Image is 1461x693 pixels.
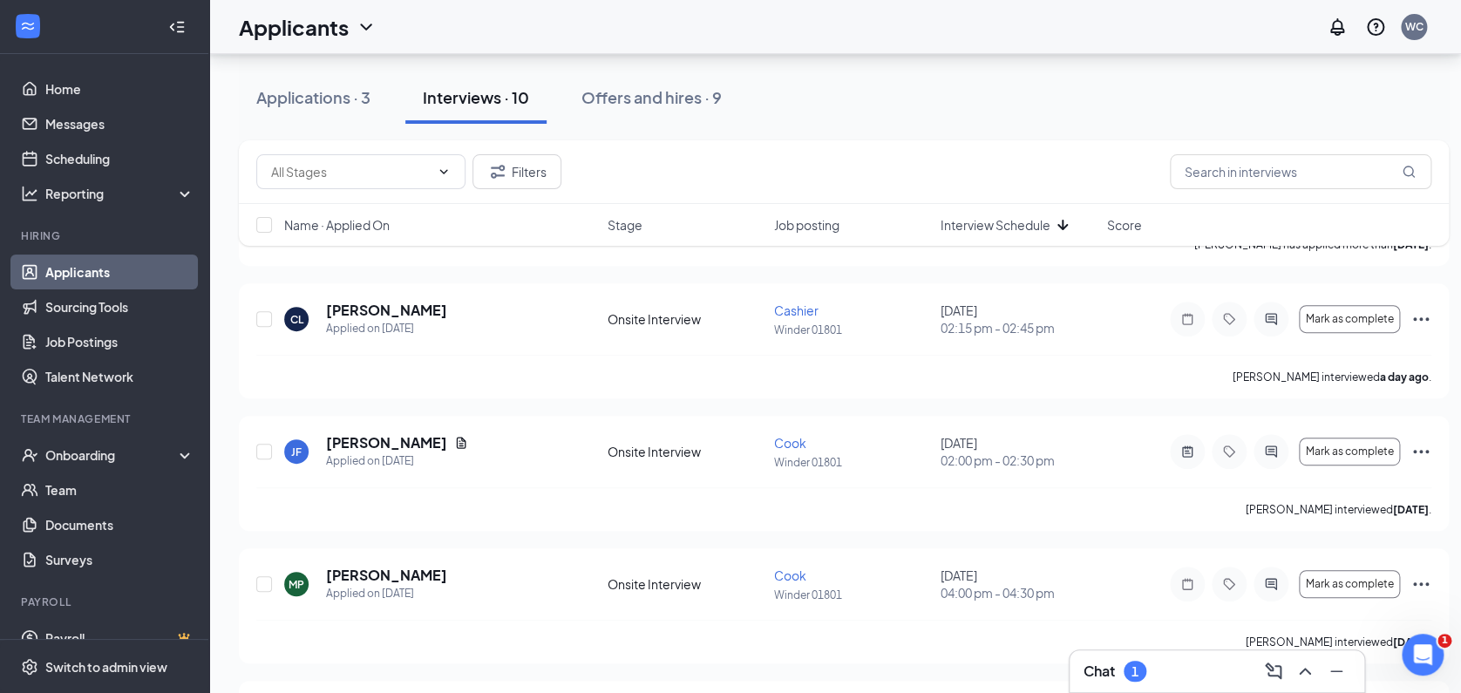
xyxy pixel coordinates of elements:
svg: Settings [21,658,38,676]
div: Offers and hires · 9 [581,86,722,108]
div: Applied on [DATE] [326,585,447,602]
h1: Applicants [239,12,349,42]
svg: ActiveChat [1261,312,1281,326]
div: Applied on [DATE] [326,320,447,337]
div: [DATE] [941,567,1097,601]
svg: Collapse [168,18,186,36]
svg: Tag [1219,312,1240,326]
span: Score [1107,216,1142,234]
a: Talent Network [45,359,194,394]
svg: MagnifyingGlass [1402,165,1416,179]
a: Home [45,71,194,106]
svg: Tag [1219,577,1240,591]
button: ComposeMessage [1260,657,1288,685]
a: Documents [45,507,194,542]
button: Mark as complete [1299,438,1400,465]
svg: WorkstreamLogo [19,17,37,35]
div: Reporting [45,185,195,202]
div: Team Management [21,411,191,426]
span: Cashier [774,302,819,318]
svg: ChevronDown [356,17,377,37]
svg: Ellipses [1410,309,1431,330]
svg: ActiveChat [1261,577,1281,591]
h5: [PERSON_NAME] [326,301,447,320]
svg: Notifications [1327,17,1348,37]
button: ChevronUp [1291,657,1319,685]
span: Cook [774,435,806,451]
div: Switch to admin view [45,658,167,676]
iframe: Intercom live chat [1402,634,1444,676]
p: [PERSON_NAME] interviewed . [1233,370,1431,384]
svg: QuestionInfo [1365,17,1386,37]
button: Mark as complete [1299,305,1400,333]
div: [DATE] [941,302,1097,336]
a: Applicants [45,255,194,289]
svg: Document [454,436,468,450]
h5: [PERSON_NAME] [326,566,447,585]
div: Onsite Interview [607,443,763,460]
a: PayrollCrown [45,621,194,656]
div: WC [1405,19,1424,34]
div: Applications · 3 [256,86,370,108]
div: Interviews · 10 [423,86,529,108]
span: Cook [774,567,806,583]
div: CL [290,312,303,327]
h5: [PERSON_NAME] [326,433,447,452]
svg: UserCheck [21,446,38,464]
svg: Ellipses [1410,441,1431,462]
a: Sourcing Tools [45,289,194,324]
div: 1 [1131,664,1138,679]
a: Job Postings [45,324,194,359]
svg: Ellipses [1410,574,1431,594]
svg: Tag [1219,445,1240,459]
span: Job posting [774,216,839,234]
span: Mark as complete [1305,445,1393,458]
div: Onboarding [45,446,180,464]
span: Mark as complete [1305,313,1393,325]
div: [DATE] [941,434,1097,469]
input: Search in interviews [1170,154,1431,189]
span: Name · Applied On [284,216,390,234]
svg: ChevronUp [1295,661,1315,682]
div: Hiring [21,228,191,243]
svg: ChevronDown [437,165,451,179]
svg: Filter [487,161,508,182]
span: 02:00 pm - 02:30 pm [941,452,1097,469]
svg: Note [1177,577,1198,591]
p: [PERSON_NAME] interviewed . [1246,502,1431,517]
p: Winder 01801 [774,323,930,337]
span: Stage [607,216,642,234]
a: Surveys [45,542,194,577]
button: Filter Filters [472,154,561,189]
a: Team [45,472,194,507]
button: Minimize [1322,657,1350,685]
h3: Chat [1084,662,1115,681]
svg: ActiveNote [1177,445,1198,459]
a: Scheduling [45,141,194,176]
div: Onsite Interview [607,310,763,328]
p: Winder 01801 [774,455,930,470]
a: Messages [45,106,194,141]
p: [PERSON_NAME] interviewed . [1246,635,1431,649]
p: Winder 01801 [774,588,930,602]
div: Applied on [DATE] [326,452,468,470]
svg: ActiveChat [1261,445,1281,459]
svg: ArrowDown [1052,214,1073,235]
div: Payroll [21,594,191,609]
input: All Stages [271,162,430,181]
b: [DATE] [1393,503,1429,516]
span: Interview Schedule [941,216,1050,234]
svg: Note [1177,312,1198,326]
span: 02:15 pm - 02:45 pm [941,319,1097,336]
span: Mark as complete [1305,578,1393,590]
b: a day ago [1380,370,1429,384]
div: JF [291,445,302,459]
div: Onsite Interview [607,575,763,593]
div: MP [289,577,304,592]
svg: Minimize [1326,661,1347,682]
button: Mark as complete [1299,570,1400,598]
svg: ComposeMessage [1263,661,1284,682]
svg: Analysis [21,185,38,202]
span: 1 [1437,634,1451,648]
span: 04:00 pm - 04:30 pm [941,584,1097,601]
